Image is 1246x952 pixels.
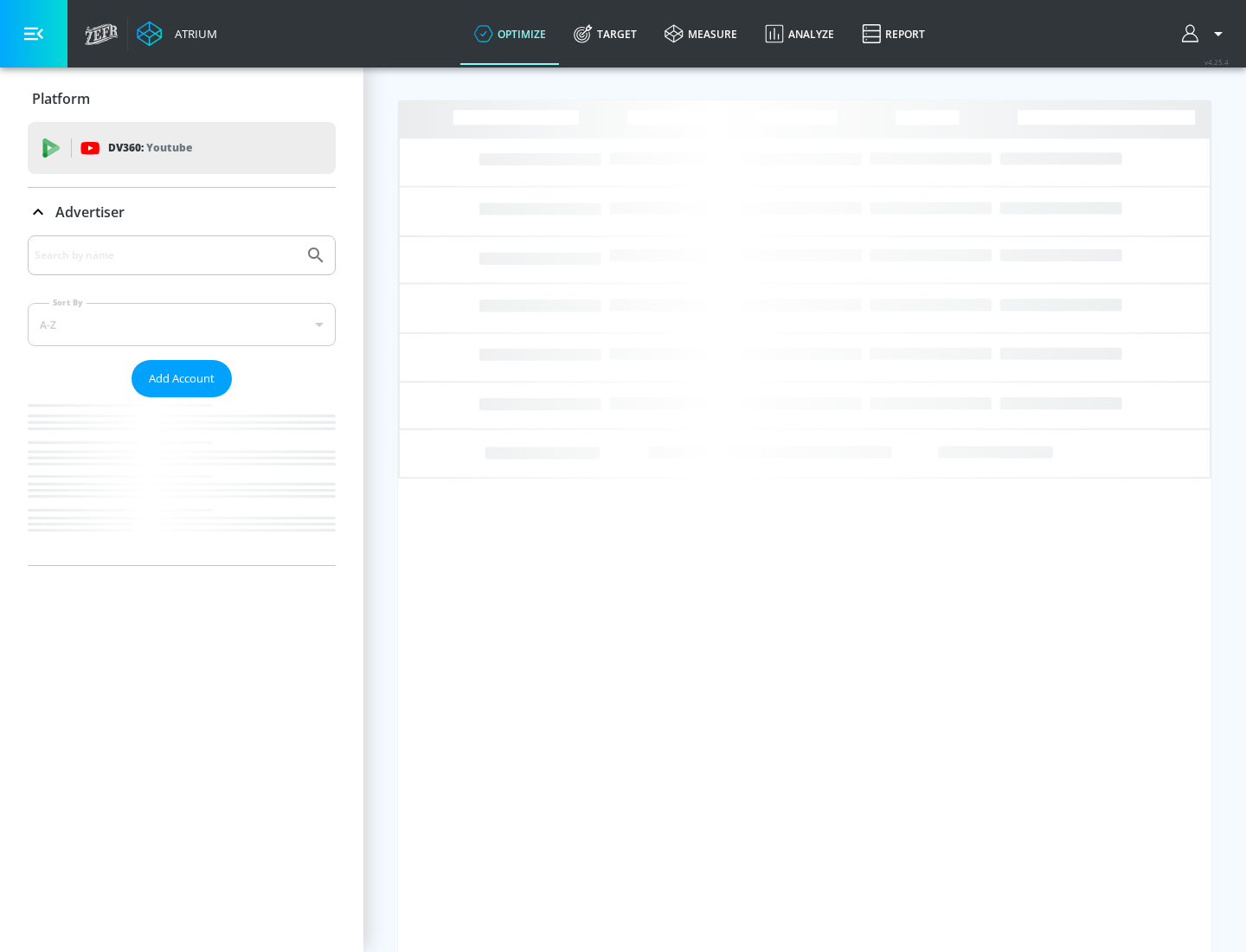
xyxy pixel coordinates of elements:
a: Report [848,3,939,65]
label: Sort By [49,297,87,308]
a: Atrium [137,21,217,47]
input: Search by name [35,244,297,267]
p: DV360: [108,138,192,158]
a: optimize [460,3,560,65]
div: Atrium [168,26,217,42]
a: measure [651,3,751,65]
span: Add Account [149,369,215,389]
span: v 4.25.4 [1204,57,1229,67]
div: Advertiser [28,188,336,236]
a: Target [560,3,651,65]
div: DV360: Youtube [28,122,336,174]
button: Add Account [132,360,232,397]
div: A-Z [28,303,336,346]
nav: list of Advertiser [28,397,336,565]
div: Advertiser [28,235,336,565]
p: Youtube [146,138,192,157]
div: Platform [28,74,336,123]
p: Platform [32,89,90,108]
a: Analyze [751,3,848,65]
p: Advertiser [55,203,125,222]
